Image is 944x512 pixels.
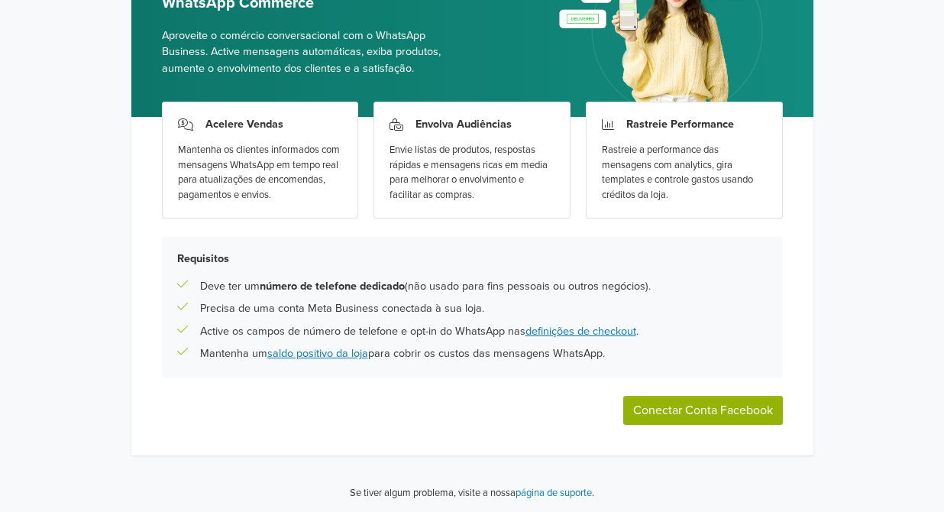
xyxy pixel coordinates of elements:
span: Aproveite o comércio conversacional com o WhatsApp Business. Active mensagens automáticas, exiba ... [162,28,461,77]
h5: Requisitos [177,252,768,265]
p: Mantenha um para cobrir os custos das mensagens WhatsApp. [200,345,605,362]
p: Se tiver algum problema, visite a nossa . [350,486,594,501]
div: Envie listas de produtos, respostas rápidas e mensagens ricas em media para melhorar o envolvimen... [390,143,554,203]
p: Precisa de uma conta Meta Business conectada à sua loja. [200,300,484,317]
a: definições de checkout [525,325,636,338]
b: número de telefone dedicado [260,280,405,293]
h3: Rastreie Performance [626,118,734,131]
h3: Envolva Audiências [415,118,512,131]
a: saldo positivo da loja [267,347,368,360]
p: Deve ter um (não usado para fins pessoais ou outros negócios). [200,278,651,295]
button: Conectar Conta Facebook [623,396,783,425]
p: Active os campos de número de telefone e opt-in do WhatsApp nas . [200,323,638,340]
div: Rastreie a performance das mensagens com analytics, gira templates e controle gastos usando crédi... [602,143,767,203]
div: Mantenha os clientes informados com mensagens WhatsApp em tempo real para atualizações de encomen... [178,143,343,203]
h3: Acelere Vendas [205,118,283,131]
a: página de suporte [516,487,592,499]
